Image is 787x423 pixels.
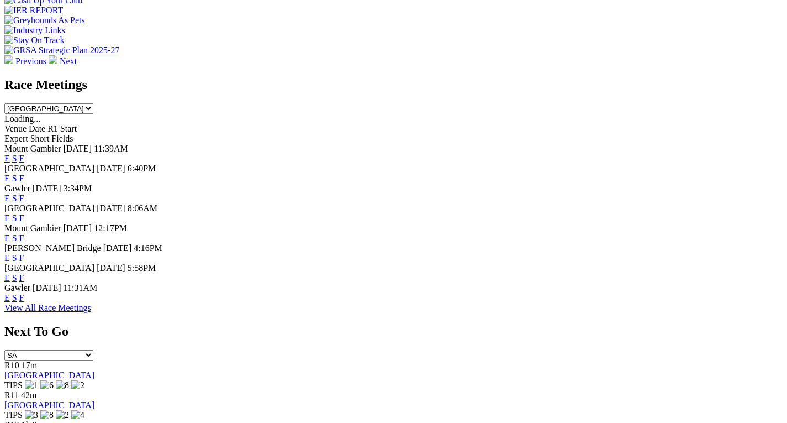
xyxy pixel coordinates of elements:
[4,361,19,370] span: R10
[15,56,46,66] span: Previous
[4,233,10,243] a: E
[4,380,23,390] span: TIPS
[19,194,24,203] a: F
[33,283,61,293] span: [DATE]
[4,253,10,263] a: E
[12,293,17,302] a: S
[4,144,61,153] span: Mount Gambier
[25,380,38,390] img: 1
[128,164,156,173] span: 6:40PM
[64,283,98,293] span: 11:31AM
[71,380,84,390] img: 2
[19,174,24,183] a: F
[94,223,127,233] span: 12:17PM
[19,213,24,223] a: F
[4,174,10,183] a: E
[12,194,17,203] a: S
[4,124,27,133] span: Venue
[4,303,91,312] a: View All Race Meetings
[49,55,57,64] img: chevron-right-pager-white.svg
[64,223,92,233] span: [DATE]
[94,144,128,153] span: 11:39AM
[51,134,73,143] span: Fields
[47,124,77,133] span: R1 Start
[4,324,783,339] h2: Next To Go
[12,253,17,263] a: S
[4,263,94,273] span: [GEOGRAPHIC_DATA]
[128,263,156,273] span: 5:58PM
[4,283,30,293] span: Gawler
[64,184,92,193] span: 3:34PM
[33,184,61,193] span: [DATE]
[71,410,84,420] img: 4
[49,56,77,66] a: Next
[4,213,10,223] a: E
[4,15,85,25] img: Greyhounds As Pets
[4,164,94,173] span: [GEOGRAPHIC_DATA]
[40,410,54,420] img: 8
[4,154,10,163] a: E
[25,410,38,420] img: 3
[4,273,10,283] a: E
[4,400,94,410] a: [GEOGRAPHIC_DATA]
[19,273,24,283] a: F
[19,233,24,243] a: F
[4,293,10,302] a: E
[19,253,24,263] a: F
[19,293,24,302] a: F
[4,134,28,143] span: Expert
[22,361,37,370] span: 17m
[103,243,132,253] span: [DATE]
[4,6,63,15] img: IER REPORT
[56,380,69,390] img: 8
[4,223,61,233] span: Mount Gambier
[4,56,49,66] a: Previous
[29,124,45,133] span: Date
[4,203,94,213] span: [GEOGRAPHIC_DATA]
[4,35,64,45] img: Stay On Track
[4,55,13,64] img: chevron-left-pager-white.svg
[4,370,94,380] a: [GEOGRAPHIC_DATA]
[4,410,23,420] span: TIPS
[134,243,162,253] span: 4:16PM
[4,184,30,193] span: Gawler
[30,134,50,143] span: Short
[64,144,92,153] span: [DATE]
[21,390,36,400] span: 42m
[4,114,40,123] span: Loading...
[4,77,783,92] h2: Race Meetings
[4,45,119,55] img: GRSA Strategic Plan 2025-27
[12,154,17,163] a: S
[4,194,10,203] a: E
[4,243,101,253] span: [PERSON_NAME] Bridge
[12,174,17,183] a: S
[97,203,125,213] span: [DATE]
[12,233,17,243] a: S
[19,154,24,163] a: F
[60,56,77,66] span: Next
[4,390,19,400] span: R11
[56,410,69,420] img: 2
[40,380,54,390] img: 6
[12,273,17,283] a: S
[4,25,65,35] img: Industry Links
[12,213,17,223] a: S
[97,164,125,173] span: [DATE]
[128,203,157,213] span: 8:06AM
[97,263,125,273] span: [DATE]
